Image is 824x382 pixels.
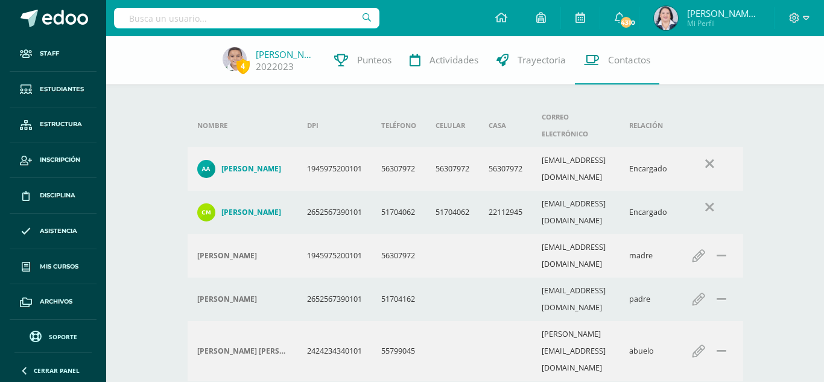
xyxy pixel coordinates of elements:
span: Inscripción [40,155,80,165]
img: bd44cf510c17c620c41188271dbf2836.png [223,47,247,71]
td: [EMAIL_ADDRESS][DOMAIN_NAME] [532,191,620,234]
span: Soporte [49,333,77,341]
a: [PERSON_NAME] [197,160,288,178]
span: Punteos [357,54,391,66]
td: 56307972 [479,147,532,191]
span: 4310 [620,16,633,29]
span: Estudiantes [40,84,84,94]
a: Asistencia [10,214,97,249]
th: Celular [426,104,479,147]
span: [PERSON_NAME][US_STATE] [687,7,759,19]
td: Encargado [620,191,677,234]
a: Soporte [14,328,92,344]
td: 1945975200101 [297,147,372,191]
a: [PERSON_NAME] [197,203,288,221]
a: [PERSON_NAME] [256,48,316,60]
th: Correo electrónico [532,104,620,147]
span: Cerrar panel [34,366,80,375]
span: Mis cursos [40,262,78,272]
th: Teléfono [372,104,426,147]
div: Pedro Juan Francisco Asturias [197,346,288,356]
td: [PERSON_NAME][EMAIL_ADDRESS][DOMAIN_NAME] [532,321,620,381]
span: Estructura [40,119,82,129]
td: 55799045 [372,321,426,381]
a: Estructura [10,107,97,143]
a: Contactos [575,36,659,84]
img: 0d4ca7368ec066d698a1063099cd2c56.png [197,160,215,178]
th: DPI [297,104,372,147]
a: Archivos [10,284,97,320]
td: 2424234340101 [297,321,372,381]
a: Mis cursos [10,249,97,285]
span: Asistencia [40,226,77,236]
a: Disciplina [10,178,97,214]
span: Archivos [40,297,72,307]
th: Nombre [188,104,297,147]
div: César Augusto Monzón [197,294,288,304]
th: Casa [479,104,532,147]
td: 2652567390101 [297,191,372,234]
h4: [PERSON_NAME] [221,164,281,174]
td: [EMAIL_ADDRESS][DOMAIN_NAME] [532,234,620,278]
a: Estudiantes [10,72,97,107]
td: [EMAIL_ADDRESS][DOMAIN_NAME] [532,278,620,321]
a: Trayectoria [487,36,575,84]
td: madre [620,234,677,278]
span: Contactos [608,54,650,66]
a: Staff [10,36,97,72]
span: Trayectoria [518,54,566,66]
span: 4 [236,59,250,74]
input: Busca un usuario... [114,8,379,28]
a: Punteos [325,36,401,84]
td: 56307972 [372,234,426,278]
span: Actividades [429,54,478,66]
img: 91010995ba55083ab2a46da906f26f18.png [654,6,678,30]
a: Inscripción [10,142,97,178]
a: Actividades [401,36,487,84]
span: Disciplina [40,191,75,200]
div: Ana Lucía Asturias [197,251,288,261]
td: 51704062 [426,191,479,234]
td: 51704162 [372,278,426,321]
h4: [PERSON_NAME] [197,294,257,304]
td: abuelo [620,321,677,381]
span: Mi Perfil [687,18,759,28]
h4: [PERSON_NAME] [197,251,257,261]
span: Staff [40,49,59,59]
td: 22112945 [479,191,532,234]
td: [EMAIL_ADDRESS][DOMAIN_NAME] [532,147,620,191]
img: d81a49832d60c29a076abc1f68cf2f08.png [197,203,215,221]
td: Encargado [620,147,677,191]
td: 1945975200101 [297,234,372,278]
td: 51704062 [372,191,426,234]
td: 2652567390101 [297,278,372,321]
td: padre [620,278,677,321]
a: 2022023 [256,60,294,73]
h4: [PERSON_NAME] [221,208,281,217]
h4: [PERSON_NAME] [PERSON_NAME] [197,346,288,356]
td: 56307972 [372,147,426,191]
th: Relación [620,104,677,147]
td: 56307972 [426,147,479,191]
